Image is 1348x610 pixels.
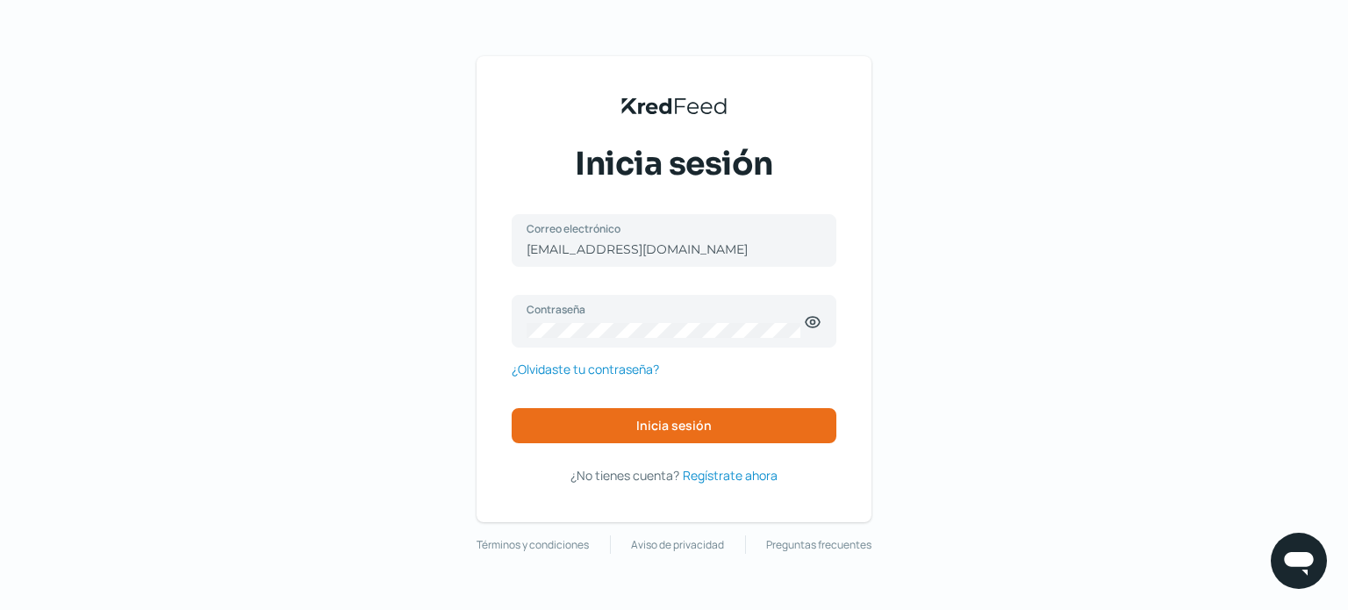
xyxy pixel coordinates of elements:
a: Aviso de privacidad [631,535,724,555]
a: Términos y condiciones [477,535,589,555]
a: Regístrate ahora [683,464,778,486]
span: ¿No tienes cuenta? [570,467,679,484]
span: Inicia sesión [636,420,712,432]
a: Preguntas frecuentes [766,535,871,555]
label: Contraseña [527,302,804,317]
label: Correo electrónico [527,221,804,236]
img: chatIcon [1281,543,1316,578]
button: Inicia sesión [512,408,836,443]
span: Inicia sesión [575,142,773,186]
a: ¿Olvidaste tu contraseña? [512,358,659,380]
